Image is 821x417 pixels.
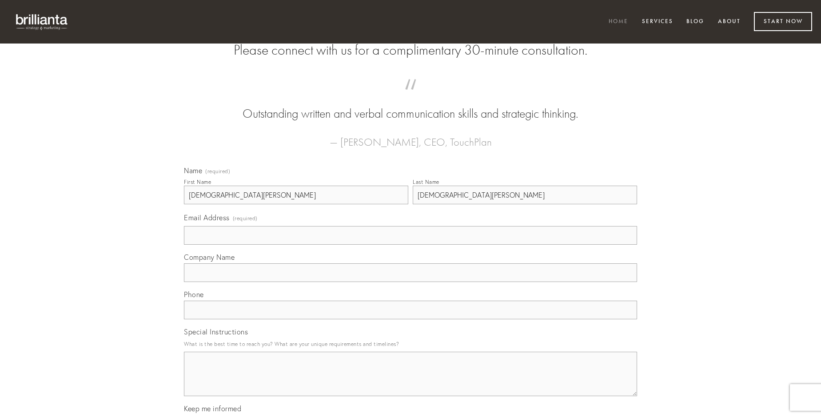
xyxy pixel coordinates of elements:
[198,123,623,151] figcaption: — [PERSON_NAME], CEO, TouchPlan
[184,327,248,336] span: Special Instructions
[681,15,710,29] a: Blog
[205,169,230,174] span: (required)
[184,338,637,350] p: What is the best time to reach you? What are your unique requirements and timelines?
[184,179,211,185] div: First Name
[603,15,634,29] a: Home
[184,290,204,299] span: Phone
[754,12,812,31] a: Start Now
[198,88,623,105] span: “
[233,212,258,224] span: (required)
[184,404,241,413] span: Keep me informed
[184,42,637,59] h2: Please connect with us for a complimentary 30-minute consultation.
[9,9,76,35] img: brillianta - research, strategy, marketing
[198,88,623,123] blockquote: Outstanding written and verbal communication skills and strategic thinking.
[413,179,439,185] div: Last Name
[636,15,679,29] a: Services
[184,166,202,175] span: Name
[184,253,235,262] span: Company Name
[712,15,746,29] a: About
[184,213,230,222] span: Email Address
